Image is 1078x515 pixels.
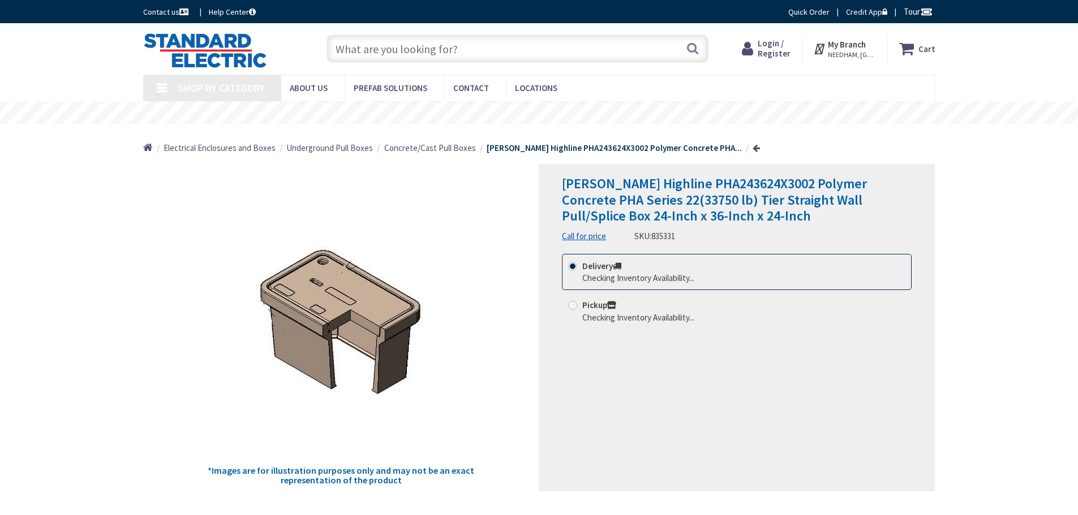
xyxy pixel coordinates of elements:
a: Credit App [846,6,887,18]
img: MacLean Highline PHA243624X3002 Polymer Concrete PHA Series 22(33750 lb) Tier Straight Wall Pull/... [256,237,426,407]
div: SKU: [634,230,675,242]
span: Locations [515,83,557,93]
span: Prefab Solutions [354,83,427,93]
span: About Us [290,83,328,93]
div: Checking Inventory Availability... [582,272,694,284]
rs-layer: [MEDICAL_DATA]: Our Commitment to Our Employees and Customers [361,107,743,120]
img: Standard Electric [143,33,267,68]
span: Electrical Enclosures and Boxes [164,142,276,153]
a: Electrical Enclosures and Boxes [164,142,276,154]
strong: Delivery [582,261,621,271]
div: My Branch NEEDHAM, [GEOGRAPHIC_DATA] [813,38,876,59]
strong: [PERSON_NAME] Highline PHA243624X3002 Polymer Concrete PHA... [487,142,742,153]
a: Help Center [209,6,256,18]
a: Underground Pull Boxes [286,142,373,154]
span: Contact [453,83,489,93]
strong: Pickup [582,300,616,310]
strong: Cart [918,38,935,59]
a: Call for price [562,230,606,242]
span: [PERSON_NAME] Highline PHA243624X3002 Polymer Concrete PHA Series 22(33750 lb) Tier Straight Wall... [562,175,867,225]
div: Checking Inventory Availability... [582,311,694,323]
h5: *Images are for illustration purposes only and may not be an exact representation of the product [207,466,476,486]
span: Tour [904,6,933,17]
span: NEEDHAM, [GEOGRAPHIC_DATA] [828,50,876,59]
strong: My Branch [828,39,866,50]
span: Shop By Category [178,81,265,94]
span: Login / Register [758,38,791,59]
a: Login / Register [742,38,791,59]
a: Quick Order [788,6,830,18]
a: Concrete/Cast Pull Boxes [384,142,476,154]
a: Cart [899,38,935,59]
span: 835331 [651,231,675,241]
span: Concrete/Cast Pull Boxes [384,142,476,153]
a: Contact us [143,6,191,18]
input: What are you looking for? [327,34,708,63]
span: Underground Pull Boxes [286,142,373,153]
